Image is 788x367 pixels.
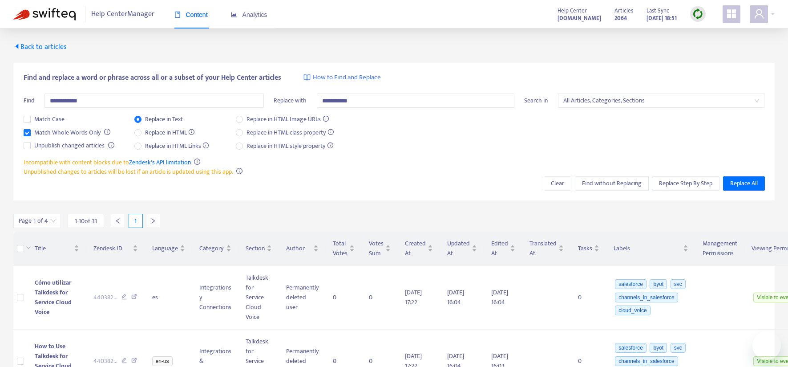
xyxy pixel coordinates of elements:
a: How to Find and Replace [303,73,381,83]
span: Articles [614,6,633,16]
span: Translated At [529,239,557,258]
td: 0 [326,266,362,330]
span: [DATE] 16:04 [491,287,508,307]
span: Labels [614,244,682,253]
span: caret-left [13,43,20,50]
td: Permanently deleted user [279,266,326,330]
span: Cómo utilizar Talkdesk for Service Cloud Voice [35,277,72,317]
span: left [115,218,121,224]
span: Language [152,244,178,253]
span: Match Whole Words Only [31,128,104,138]
span: [DATE] 17:22 [405,287,422,307]
span: Replace in HTML Links [141,141,213,151]
span: en-us [152,356,173,366]
th: Section [238,232,279,266]
span: Title [35,244,72,253]
th: Updated At [440,232,484,266]
span: Find without Replacing [582,179,642,188]
span: Section [246,244,265,253]
span: Updated At [447,239,470,258]
span: Incompatible with content blocks due to [24,157,191,167]
th: Author [279,232,326,266]
span: info-circle [236,168,242,174]
th: Title [28,232,86,266]
span: Votes Sum [369,239,384,258]
th: Category [192,232,238,266]
th: Management Permissions [695,232,744,266]
a: [DOMAIN_NAME] [558,13,601,23]
span: [DATE] 16:04 [447,287,464,307]
th: Total Votes [326,232,362,266]
img: image-link [303,74,311,81]
td: 0 [571,266,606,330]
span: Last Sync [647,6,669,16]
span: 1 - 10 of 31 [75,216,97,226]
iframe: Button to launch messaging window [752,331,781,360]
div: 1 [129,214,143,228]
span: 440382 ... [93,293,117,302]
th: Translated At [522,232,571,266]
span: Help Center Manager [91,6,154,23]
th: Zendesk ID [86,232,145,266]
span: Replace All [730,179,758,188]
span: Replace with [274,95,307,106]
th: Language [145,232,192,266]
span: svc [671,279,686,289]
th: Votes Sum [362,232,398,266]
span: Zendesk ID [93,244,131,253]
span: area-chart [231,12,237,18]
td: Talkdesk for Service Cloud Voice [238,266,279,330]
span: Search in [524,95,548,106]
button: Find without Replacing [575,176,649,191]
span: byot [650,279,667,289]
span: info-circle [194,159,200,165]
span: Replace in HTML style property [243,141,337,151]
span: book [174,12,181,18]
td: Integrations y Connections [192,266,238,330]
button: Clear [544,176,571,191]
span: appstore [726,8,737,19]
span: How to Find and Replace [313,73,381,83]
span: svc [671,343,686,353]
strong: [DATE] 18:51 [647,13,677,23]
span: Total Votes [333,239,348,258]
span: info-circle [104,129,110,135]
span: Author [286,244,311,253]
th: Tasks [571,232,606,266]
span: user [754,8,764,19]
span: Replace Step By Step [659,179,712,188]
span: All Articles, Categories, Sections [563,94,760,107]
span: cloud_voice [615,306,650,315]
span: Edited At [491,239,508,258]
span: info-circle [108,142,114,148]
button: Replace All [723,176,765,191]
span: Find and replace a word or phrase across all or a subset of your Help Center articles [24,73,281,83]
span: Analytics [231,11,267,18]
span: byot [650,343,667,353]
span: Replace in HTML [141,128,198,138]
span: channels_in_salesforce [615,293,678,302]
span: channels_in_salesforce [615,356,678,366]
th: Created At [398,232,440,266]
span: Replace in Text [141,114,186,124]
th: Edited At [484,232,522,266]
strong: 2064 [614,13,627,23]
img: Swifteq [13,8,76,20]
span: Find [24,95,35,106]
td: 0 [362,266,398,330]
span: Unpublished changes to articles will be lost if an article is updated using this app. [24,167,233,177]
img: sync.dc5367851b00ba804db3.png [692,8,703,20]
span: 440382 ... [93,356,117,366]
span: Replace in HTML Image URLs [243,114,332,124]
span: Replace in HTML class property [243,128,337,138]
span: salesforce [615,343,647,353]
a: Zendesk's API limitation [129,157,191,167]
span: Back to articles [13,41,67,53]
span: right [150,218,156,224]
button: Replace Step By Step [652,176,719,191]
span: Help Center [558,6,587,16]
span: Clear [551,179,564,188]
span: salesforce [615,279,647,289]
span: Unpublish changed articles [31,141,108,151]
